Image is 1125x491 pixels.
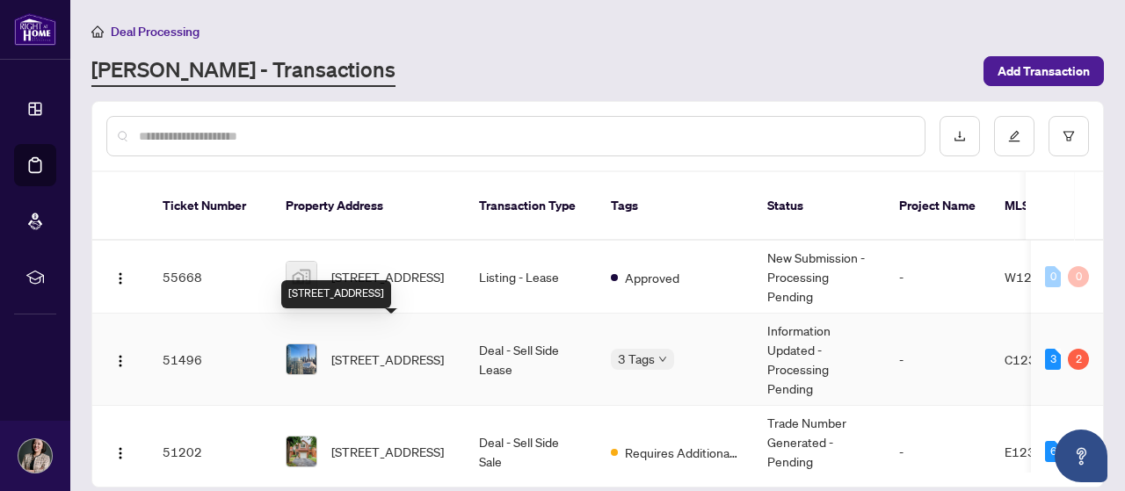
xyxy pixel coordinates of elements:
[885,241,991,314] td: -
[1005,351,1076,367] span: C12368079
[113,271,127,285] img: Logo
[91,55,396,87] a: [PERSON_NAME] - Transactions
[106,437,134,466] button: Logo
[983,56,1104,86] button: Add Transaction
[1068,349,1089,370] div: 2
[940,116,980,156] button: download
[331,442,444,461] span: [STREET_ADDRESS]
[1005,269,1079,285] span: W12439004
[149,172,272,241] th: Ticket Number
[1005,444,1075,459] span: E12367386
[149,314,272,406] td: 51496
[1045,349,1061,370] div: 3
[994,116,1034,156] button: edit
[465,241,597,314] td: Listing - Lease
[287,344,316,374] img: thumbnail-img
[18,439,52,473] img: Profile Icon
[1068,266,1089,287] div: 0
[1045,266,1061,287] div: 0
[954,130,966,142] span: download
[287,437,316,466] img: thumbnail-img
[625,443,739,462] span: Requires Additional Docs
[753,172,885,241] th: Status
[281,280,391,308] div: [STREET_ADDRESS]
[753,314,885,406] td: Information Updated - Processing Pending
[998,57,1090,85] span: Add Transaction
[658,355,667,364] span: down
[1008,130,1020,142] span: edit
[1049,116,1089,156] button: filter
[1055,430,1107,482] button: Open asap
[1045,441,1061,462] div: 6
[885,172,991,241] th: Project Name
[625,268,679,287] span: Approved
[465,314,597,406] td: Deal - Sell Side Lease
[149,241,272,314] td: 55668
[111,24,200,40] span: Deal Processing
[113,446,127,460] img: Logo
[618,349,655,369] span: 3 Tags
[272,172,465,241] th: Property Address
[331,350,444,369] span: [STREET_ADDRESS]
[991,172,1096,241] th: MLS #
[753,241,885,314] td: New Submission - Processing Pending
[331,267,444,286] span: [STREET_ADDRESS]
[597,172,753,241] th: Tags
[465,172,597,241] th: Transaction Type
[1063,130,1075,142] span: filter
[14,13,56,46] img: logo
[91,25,104,38] span: home
[885,314,991,406] td: -
[113,354,127,368] img: Logo
[106,263,134,291] button: Logo
[106,345,134,373] button: Logo
[287,262,316,292] img: thumbnail-img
